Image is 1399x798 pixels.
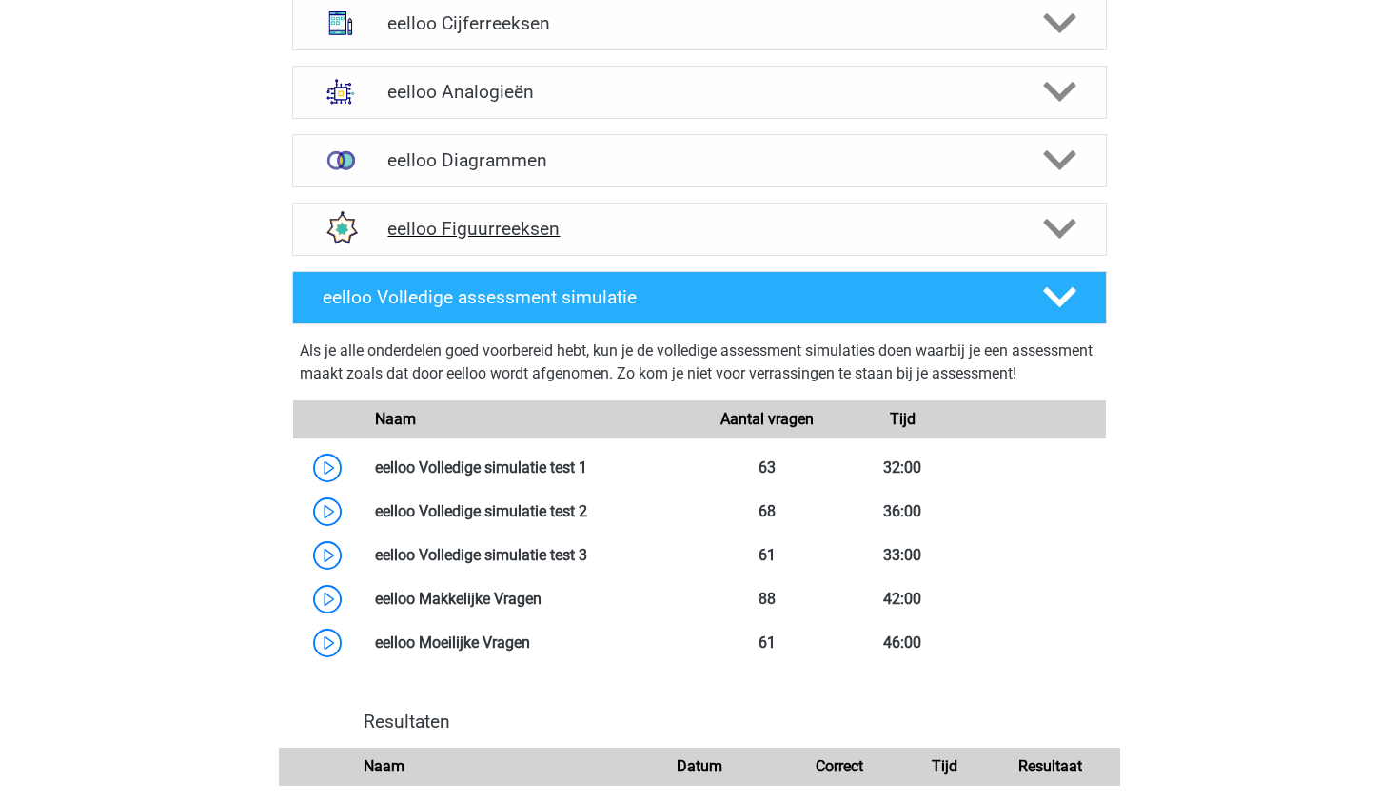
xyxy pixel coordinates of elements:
[361,544,699,567] div: eelloo Volledige simulatie test 3
[387,81,1011,103] h4: eelloo Analogieën
[629,755,769,778] div: Datum
[361,588,699,611] div: eelloo Makkelijke Vragen
[910,755,980,778] div: Tijd
[285,271,1114,324] a: eelloo Volledige assessment simulatie
[387,12,1011,34] h4: eelloo Cijferreeksen
[285,203,1114,256] a: figuurreeksen eelloo Figuurreeksen
[361,408,699,431] div: Naam
[316,67,365,116] img: analogieen
[349,755,630,778] div: Naam
[361,632,699,654] div: eelloo Moeilijke Vragen
[316,136,365,185] img: venn diagrammen
[285,134,1114,187] a: venn diagrammen eelloo Diagrammen
[361,500,699,523] div: eelloo Volledige simulatie test 2
[364,710,1106,732] h4: Resultaten
[770,755,910,778] div: Correct
[699,408,835,431] div: Aantal vragen
[387,218,1011,240] h4: eelloo Figuurreeksen
[361,457,699,479] div: eelloo Volledige simulatie test 1
[980,755,1120,778] div: Resultaat
[323,286,1012,308] h4: eelloo Volledige assessment simulatie
[835,408,970,431] div: Tijd
[300,340,1099,393] div: Als je alle onderdelen goed voorbereid hebt, kun je de volledige assessment simulaties doen waarb...
[285,66,1114,119] a: analogieen eelloo Analogieën
[387,149,1011,171] h4: eelloo Diagrammen
[316,204,365,253] img: figuurreeksen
